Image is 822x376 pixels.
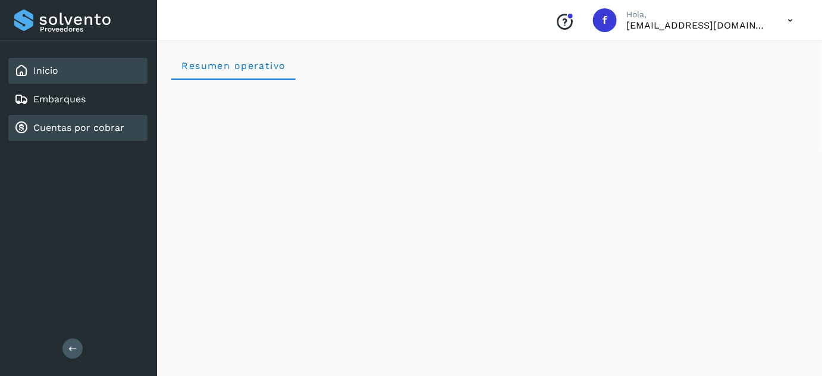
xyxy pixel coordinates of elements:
[8,58,148,84] div: Inicio
[33,93,86,105] a: Embarques
[181,60,286,71] span: Resumen operativo
[8,86,148,112] div: Embarques
[626,20,769,31] p: fyc3@mexamerik.com
[626,10,769,20] p: Hola,
[40,25,143,33] p: Proveedores
[33,65,58,76] a: Inicio
[8,115,148,141] div: Cuentas por cobrar
[33,122,124,133] a: Cuentas por cobrar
